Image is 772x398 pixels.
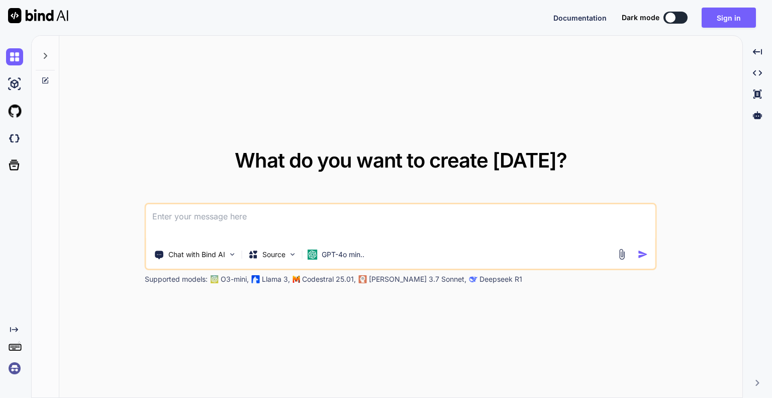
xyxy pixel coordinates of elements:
[302,274,356,284] p: Codestral 25.01,
[252,275,260,283] img: Llama2
[262,250,285,260] p: Source
[211,275,219,283] img: GPT-4
[369,274,466,284] p: [PERSON_NAME] 3.7 Sonnet,
[6,103,23,120] img: githubLight
[6,130,23,147] img: darkCloudIdeIcon
[479,274,522,284] p: Deepseek R1
[553,14,607,22] span: Documentation
[553,13,607,23] button: Documentation
[6,48,23,65] img: chat
[168,250,225,260] p: Chat with Bind AI
[469,275,477,283] img: claude
[8,8,68,23] img: Bind AI
[145,274,208,284] p: Supported models:
[322,250,364,260] p: GPT-4o min..
[359,275,367,283] img: claude
[702,8,756,28] button: Sign in
[293,276,300,283] img: Mistral-AI
[6,75,23,93] img: ai-studio
[622,13,659,23] span: Dark mode
[235,148,567,173] span: What do you want to create [DATE]?
[228,250,237,259] img: Pick Tools
[616,249,628,260] img: attachment
[638,249,648,260] img: icon
[288,250,297,259] img: Pick Models
[262,274,290,284] p: Llama 3,
[221,274,249,284] p: O3-mini,
[6,360,23,377] img: signin
[308,250,318,260] img: GPT-4o mini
